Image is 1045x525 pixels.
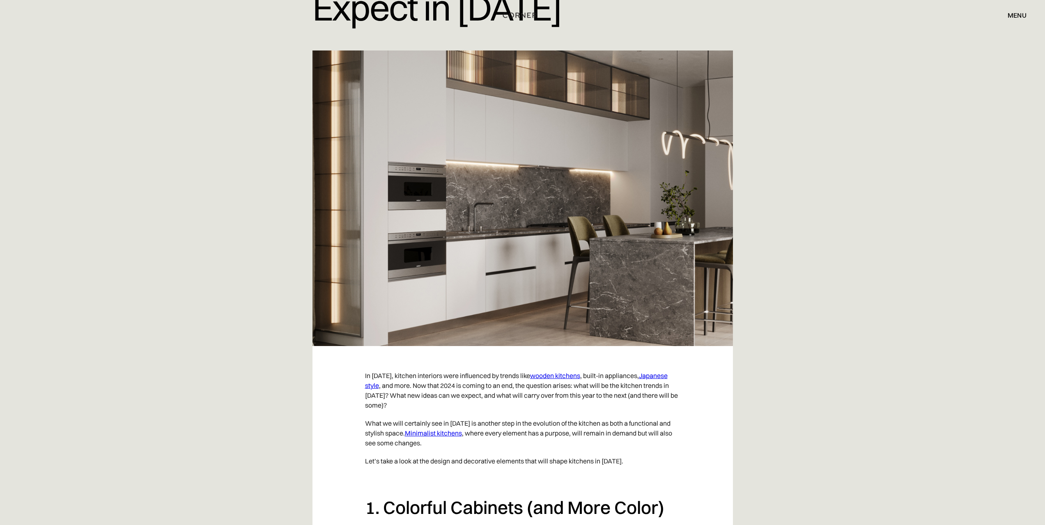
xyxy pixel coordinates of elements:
[365,414,680,452] p: What we will certainly see in [DATE] is another step in the evolution of the kitchen as both a fu...
[365,470,680,488] p: ‍
[365,496,680,519] h2: 1. Colorful Cabinets (and More Color)
[405,429,462,437] a: Minimalist kitchens
[530,371,580,380] a: wooden kitchens
[483,10,562,21] a: home
[365,367,680,414] p: In [DATE], kitchen interiors were influenced by trends like , built-in appliances, , and more. No...
[999,8,1027,22] div: menu
[365,452,680,470] p: Let’s take a look at the design and decorative elements that will shape kitchens in [DATE].
[1008,12,1027,18] div: menu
